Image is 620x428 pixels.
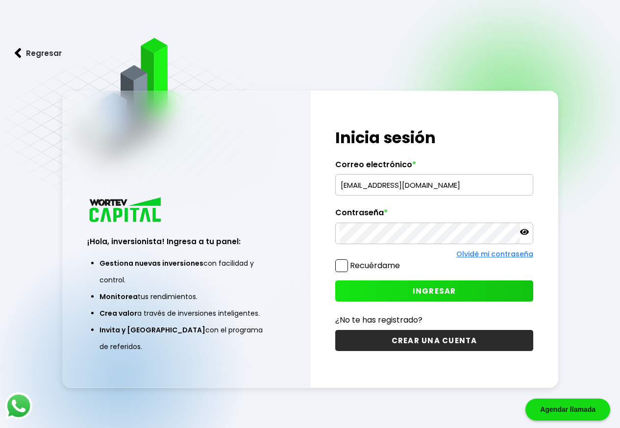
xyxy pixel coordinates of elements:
[5,392,32,420] img: logos_whatsapp-icon.242b2217.svg
[350,260,400,271] label: Recuérdame
[335,314,533,351] a: ¿No te has registrado?CREAR UNA CUENTA
[99,258,203,268] span: Gestiona nuevas inversiones
[525,399,610,421] div: Agendar llamada
[335,126,533,150] h1: Inicia sesión
[15,48,22,58] img: flecha izquierda
[335,314,533,326] p: ¿No te has registrado?
[99,255,273,288] li: con facilidad y control.
[335,330,533,351] button: CREAR UNA CUENTA
[335,208,533,223] label: Contraseña
[99,305,273,322] li: a través de inversiones inteligentes.
[87,196,165,225] img: logo_wortev_capital
[99,325,205,335] span: Invita y [GEOGRAPHIC_DATA]
[335,160,533,175] label: Correo electrónico
[456,249,533,259] a: Olvidé mi contraseña
[99,288,273,305] li: tus rendimientos.
[99,308,137,318] span: Crea valor
[87,236,285,247] h3: ¡Hola, inversionista! Ingresa a tu panel:
[335,280,533,302] button: INGRESAR
[99,322,273,355] li: con el programa de referidos.
[99,292,138,302] span: Monitorea
[340,175,529,195] input: hola@wortev.capital
[413,286,456,296] span: INGRESAR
